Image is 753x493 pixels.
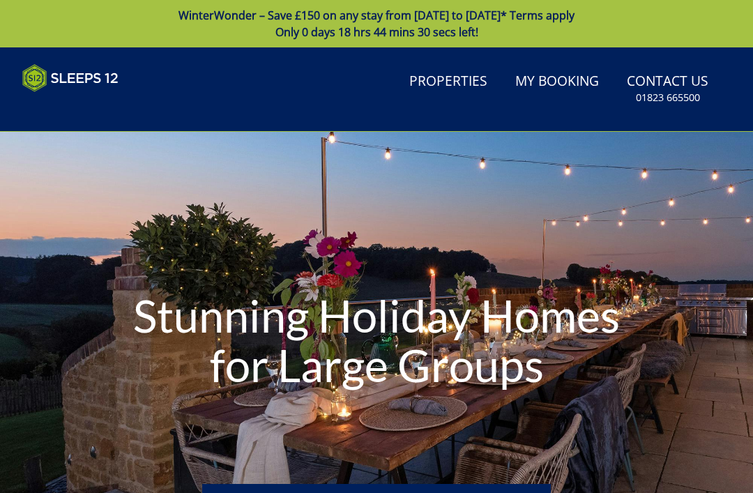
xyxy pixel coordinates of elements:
a: My Booking [510,66,604,98]
small: 01823 665500 [636,91,700,105]
span: Only 0 days 18 hrs 44 mins 30 secs left! [275,24,478,40]
iframe: Customer reviews powered by Trustpilot [15,100,162,112]
a: Properties [404,66,493,98]
img: Sleeps 12 [22,64,119,92]
h1: Stunning Holiday Homes for Large Groups [113,263,640,418]
a: Contact Us01823 665500 [621,66,714,112]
